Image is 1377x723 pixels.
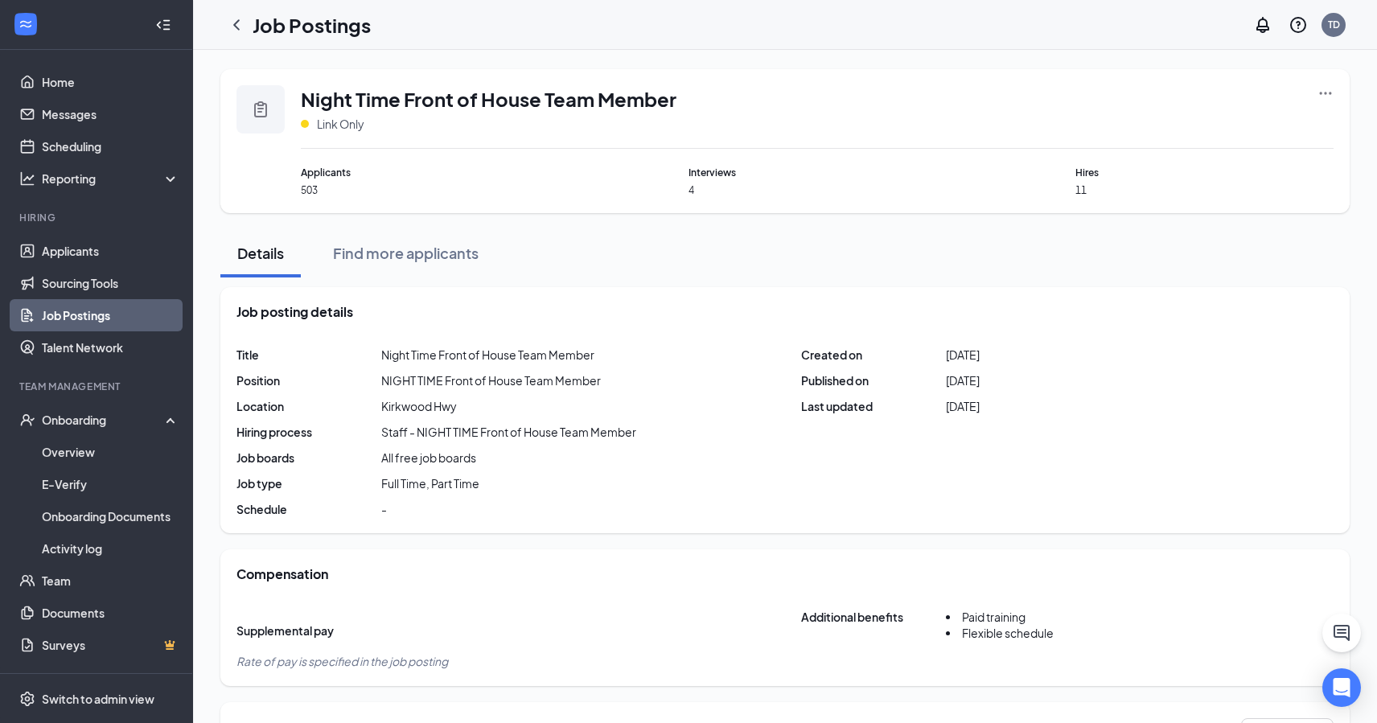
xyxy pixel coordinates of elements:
[42,331,179,364] a: Talent Network
[801,398,946,414] span: Last updated
[946,398,980,414] span: [DATE]
[1075,165,1334,180] span: Hires
[42,532,179,565] a: Activity log
[381,475,479,491] span: Full Time, Part Time
[301,165,559,180] span: Applicants
[19,211,176,224] div: Hiring
[42,235,179,267] a: Applicants
[1328,18,1340,31] div: TD
[236,372,381,388] span: Position
[236,303,353,321] span: Job posting details
[236,424,381,440] span: Hiring process
[381,450,476,466] span: All free job boards
[962,626,1054,640] span: Flexible schedule
[801,347,946,363] span: Created on
[19,691,35,707] svg: Settings
[236,450,381,466] span: Job boards
[19,170,35,187] svg: Analysis
[18,16,34,32] svg: WorkstreamLogo
[42,565,179,597] a: Team
[253,11,371,39] h1: Job Postings
[801,609,946,652] span: Additional benefits
[236,622,381,639] span: Supplemental pay
[688,165,947,180] span: Interviews
[19,412,35,428] svg: UserCheck
[1253,15,1272,35] svg: Notifications
[1317,85,1334,101] svg: Ellipses
[236,398,381,414] span: Location
[1322,668,1361,707] div: Open Intercom Messenger
[42,436,179,468] a: Overview
[42,170,180,187] div: Reporting
[42,500,179,532] a: Onboarding Documents
[381,398,457,414] span: Kirkwood Hwy
[236,243,285,263] div: Details
[19,380,176,393] div: Team Management
[962,610,1026,624] span: Paid training
[42,468,179,500] a: E-Verify
[236,475,381,491] span: Job type
[155,17,171,33] svg: Collapse
[688,183,947,197] span: 4
[801,372,946,388] span: Published on
[42,98,179,130] a: Messages
[1289,15,1308,35] svg: QuestionInfo
[1332,623,1351,643] svg: ChatActive
[42,299,179,331] a: Job Postings
[42,130,179,162] a: Scheduling
[317,116,364,132] span: Link Only
[42,66,179,98] a: Home
[381,347,594,363] span: Night Time Front of House Team Member
[42,412,166,428] div: Onboarding
[236,501,381,517] span: Schedule
[1322,614,1361,652] button: ChatActive
[381,424,636,440] div: Staff - NIGHT TIME Front of House Team Member
[333,243,479,263] div: Find more applicants
[251,100,270,119] svg: Clipboard
[301,183,559,197] span: 503
[946,372,980,388] span: [DATE]
[42,267,179,299] a: Sourcing Tools
[381,372,601,388] div: NIGHT TIME Front of House Team Member
[42,597,179,629] a: Documents
[236,654,448,668] span: Rate of pay is specified in the job posting
[236,347,381,363] span: Title
[42,629,179,661] a: SurveysCrown
[381,501,387,517] span: -
[301,85,676,113] span: Night Time Front of House Team Member
[42,691,154,707] div: Switch to admin view
[1075,183,1334,197] span: 11
[236,565,328,583] span: Compensation
[946,347,980,363] span: [DATE]
[227,15,246,35] svg: ChevronLeft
